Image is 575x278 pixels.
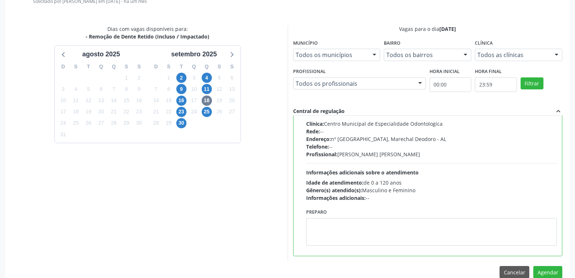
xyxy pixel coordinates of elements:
[521,77,543,90] button: Filtrar
[475,38,493,49] label: Clínica
[554,107,562,115] i: expand_less
[306,179,557,186] div: de 0 a 120 anos
[79,49,123,59] div: agosto 2025
[227,107,237,117] span: sábado, 27 de setembro de 2025
[306,136,331,142] span: Endereço:
[306,151,337,158] span: Profissional:
[96,118,106,128] span: quarta-feira, 27 de agosto de 2025
[134,118,144,128] span: sábado, 30 de agosto de 2025
[151,96,161,106] span: domingo, 14 de setembro de 2025
[107,61,120,72] div: Q
[306,143,557,150] div: --
[134,96,144,106] span: sábado, 16 de agosto de 2025
[202,96,212,106] span: quinta-feira, 18 de setembro de 2025
[58,84,68,94] span: domingo, 3 de agosto de 2025
[109,96,119,106] span: quinta-feira, 14 de agosto de 2025
[306,194,366,201] span: Informações adicionais:
[57,61,70,72] div: D
[306,194,557,202] div: --
[306,120,324,127] span: Clínica:
[176,107,186,117] span: terça-feira, 23 de setembro de 2025
[109,118,119,128] span: quinta-feira, 28 de agosto de 2025
[306,135,557,143] div: nº [GEOGRAPHIC_DATA], Marechal Deodoro - AL
[58,107,68,117] span: domingo, 17 de agosto de 2025
[293,107,345,115] div: Central de regulação
[83,84,94,94] span: terça-feira, 5 de agosto de 2025
[202,84,212,94] span: quinta-feira, 11 de setembro de 2025
[95,61,107,72] div: Q
[176,96,186,106] span: terça-feira, 16 de setembro de 2025
[189,96,199,106] span: quarta-feira, 17 de setembro de 2025
[121,84,131,94] span: sexta-feira, 8 de agosto de 2025
[214,84,224,94] span: sexta-feira, 12 de setembro de 2025
[121,118,131,128] span: sexta-feira, 29 de agosto de 2025
[71,84,81,94] span: segunda-feira, 4 de agosto de 2025
[150,61,163,72] div: D
[96,96,106,106] span: quarta-feira, 13 de agosto de 2025
[121,73,131,83] span: sexta-feira, 1 de agosto de 2025
[164,84,174,94] span: segunda-feira, 8 de setembro de 2025
[384,38,401,49] label: Bairro
[293,38,318,49] label: Município
[306,143,329,150] span: Telefone:
[214,96,224,106] span: sexta-feira, 19 de setembro de 2025
[430,66,460,77] label: Hora inicial
[164,73,174,83] span: segunda-feira, 1 de setembro de 2025
[296,80,411,87] span: Todos os profissionais
[439,25,456,32] span: [DATE]
[475,77,517,92] input: Selecione o horário
[477,51,547,59] span: Todos as clínicas
[168,49,220,59] div: setembro 2025
[134,73,144,83] span: sábado, 2 de agosto de 2025
[227,73,237,83] span: sábado, 6 de setembro de 2025
[189,107,199,117] span: quarta-feira, 24 de setembro de 2025
[96,84,106,94] span: quarta-feira, 6 de agosto de 2025
[164,118,174,128] span: segunda-feira, 29 de setembro de 2025
[227,84,237,94] span: sábado, 13 de setembro de 2025
[70,61,82,72] div: S
[134,107,144,117] span: sábado, 23 de agosto de 2025
[200,61,213,72] div: Q
[86,33,209,40] div: - Remoção de Dente Retido (Incluso / Impactado)
[164,107,174,117] span: segunda-feira, 22 de setembro de 2025
[58,96,68,106] span: domingo, 10 de agosto de 2025
[306,128,320,135] span: Rede:
[226,61,238,72] div: S
[227,96,237,106] span: sábado, 20 de setembro de 2025
[214,73,224,83] span: sexta-feira, 5 de setembro de 2025
[306,207,327,218] label: Preparo
[83,118,94,128] span: terça-feira, 26 de agosto de 2025
[176,118,186,128] span: terça-feira, 30 de setembro de 2025
[306,187,362,194] span: Gênero(s) atendido(s):
[163,61,175,72] div: S
[83,96,94,106] span: terça-feira, 12 de agosto de 2025
[151,118,161,128] span: domingo, 28 de setembro de 2025
[202,73,212,83] span: quinta-feira, 4 de setembro de 2025
[71,118,81,128] span: segunda-feira, 25 de agosto de 2025
[296,51,366,59] span: Todos os municípios
[475,66,502,77] label: Hora final
[121,96,131,106] span: sexta-feira, 15 de agosto de 2025
[109,84,119,94] span: quinta-feira, 7 de agosto de 2025
[134,84,144,94] span: sábado, 9 de agosto de 2025
[120,61,133,72] div: S
[151,84,161,94] span: domingo, 7 de setembro de 2025
[83,107,94,117] span: terça-feira, 19 de agosto de 2025
[71,107,81,117] span: segunda-feira, 18 de agosto de 2025
[189,73,199,83] span: quarta-feira, 3 de setembro de 2025
[58,118,68,128] span: domingo, 24 de agosto de 2025
[189,84,199,94] span: quarta-feira, 10 de setembro de 2025
[71,96,81,106] span: segunda-feira, 11 de agosto de 2025
[306,128,557,135] div: --
[121,107,131,117] span: sexta-feira, 22 de agosto de 2025
[82,61,95,72] div: T
[386,51,456,59] span: Todos os bairros
[293,25,563,33] div: Vagas para o dia
[293,66,326,77] label: Profissional
[175,61,188,72] div: T
[109,107,119,117] span: quinta-feira, 21 de agosto de 2025
[306,179,364,186] span: Idade de atendimento:
[151,107,161,117] span: domingo, 21 de setembro de 2025
[133,61,145,72] div: S
[58,129,68,140] span: domingo, 31 de agosto de 2025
